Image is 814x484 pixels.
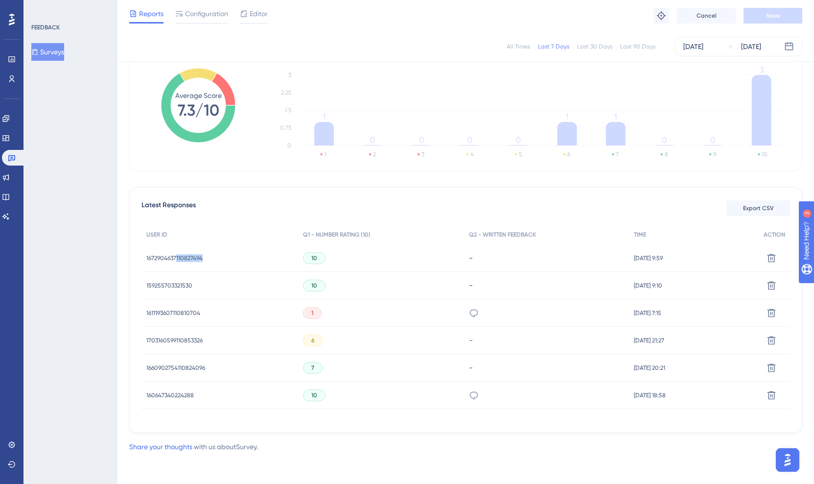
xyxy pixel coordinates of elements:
[311,364,314,372] span: 7
[141,199,196,217] span: Latest Responses
[146,337,203,344] span: 1703160599110853326
[726,200,790,216] button: Export CSV
[287,142,291,149] tspan: 0
[766,12,780,20] span: Save
[146,254,203,262] span: 1672904637110827494
[577,43,612,50] div: Last 30 Days
[760,65,764,74] tspan: 3
[250,8,268,20] span: Editor
[185,8,228,20] span: Configuration
[146,309,200,317] span: 1611193607110810704
[146,364,205,372] span: 1660902754110824096
[175,92,222,99] tspan: Average Score
[178,101,219,120] tspan: 7.3/10
[146,391,194,399] span: 160647340224288
[665,151,668,158] text: 8
[303,231,371,239] span: Q1 - NUMBER RATING (10)
[129,441,258,453] div: with us about Survey .
[741,41,761,52] div: [DATE]
[370,135,375,145] tspan: 0
[323,112,326,121] tspan: 1
[634,391,666,399] span: [DATE] 18:58
[469,253,624,263] div: -
[634,282,662,290] span: [DATE] 9:10
[469,281,624,290] div: -
[469,363,624,372] div: -
[469,336,624,345] div: -
[469,231,536,239] span: Q2 - WRITTEN FEEDBACK
[311,391,317,399] span: 10
[773,445,802,475] iframe: UserGuiding AI Assistant Launcher
[519,151,522,158] text: 5
[311,254,317,262] span: 10
[634,364,665,372] span: [DATE] 20:21
[507,43,530,50] div: All Times
[139,8,163,20] span: Reports
[764,231,785,239] span: ACTION
[710,135,715,145] tspan: 0
[470,151,474,158] text: 4
[620,43,655,50] div: Last 90 Days
[634,231,646,239] span: TIME
[697,12,717,20] span: Cancel
[325,151,326,158] text: 1
[421,151,424,158] text: 3
[762,151,767,158] text: 10
[23,2,61,14] span: Need Help?
[31,43,64,61] button: Surveys
[419,135,424,145] tspan: 0
[614,112,617,121] tspan: 1
[683,41,703,52] div: [DATE]
[713,151,716,158] text: 9
[616,151,619,158] text: 7
[146,282,192,290] span: 159255703321530
[634,309,661,317] span: [DATE] 7:15
[280,124,291,131] tspan: 0.75
[538,43,569,50] div: Last 7 Days
[677,8,736,24] button: Cancel
[662,135,667,145] tspan: 0
[634,337,664,344] span: [DATE] 21:27
[373,151,376,158] text: 2
[129,443,192,451] a: Share your thoughts
[566,112,568,121] tspan: 1
[634,254,663,262] span: [DATE] 9:59
[281,89,291,96] tspan: 2.25
[285,107,291,114] tspan: 1.5
[567,151,570,158] text: 6
[467,135,472,145] tspan: 0
[288,72,291,78] tspan: 3
[31,24,60,31] div: FEEDBACK
[311,337,315,344] span: 6
[146,231,167,239] span: USER ID
[311,309,313,317] span: 1
[311,282,317,290] span: 10
[744,8,802,24] button: Save
[516,135,521,145] tspan: 0
[68,5,71,13] div: 3
[743,204,774,212] span: Export CSV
